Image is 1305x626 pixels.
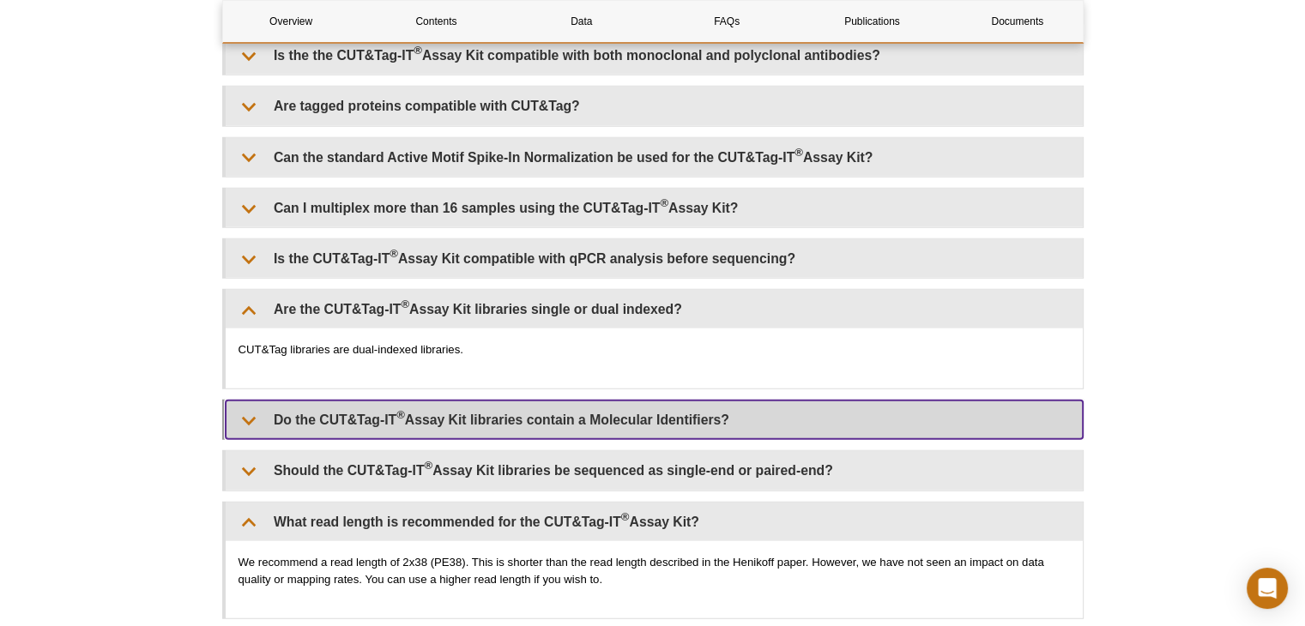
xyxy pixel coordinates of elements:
[401,298,409,311] sup: ®
[226,400,1083,439] summary: Do the CUT&Tag-IT®Assay Kit libraries contain a Molecular Identifiers?
[239,554,1070,588] p: We recommend a read length of 2x38 (PE38). This is shorter than the read length described in the ...
[368,1,504,42] a: Contents
[390,248,398,261] sup: ®
[239,341,1070,358] p: CUT&Tag libraries are dual-indexed libraries.
[513,1,649,42] a: Data
[804,1,940,42] a: Publications
[396,409,405,422] sup: ®
[414,45,422,57] sup: ®
[949,1,1085,42] a: Documents
[226,36,1083,75] summary: Is the the CUT&Tag-IT®Assay Kit compatible with both monoclonal and polyclonal antibodies?
[226,239,1083,278] summary: Is the CUT&Tag-IT®Assay Kit compatible with qPCR analysis before sequencing?
[1247,568,1288,609] div: Open Intercom Messenger
[226,138,1083,177] summary: Can the standard Active Motif Spike-In Normalization be used for the CUT&Tag-IT®Assay Kit?
[660,197,668,210] sup: ®
[226,189,1083,227] summary: Can I multiplex more than 16 samples using the CUT&Tag-IT®Assay Kit?
[223,1,359,42] a: Overview
[226,503,1083,541] summary: What read length is recommended for the CUT&Tag-IT®Assay Kit?
[424,460,432,473] sup: ®
[794,146,803,159] sup: ®
[226,451,1083,490] summary: Should the CUT&Tag-IT®Assay Kit libraries be sequenced as single-end or paired-end?
[621,510,630,523] sup: ®
[226,87,1083,125] summary: Are tagged proteins compatible with CUT&Tag?
[226,290,1083,328] summary: Are the CUT&Tag-IT®Assay Kit libraries single or dual indexed?
[658,1,794,42] a: FAQs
